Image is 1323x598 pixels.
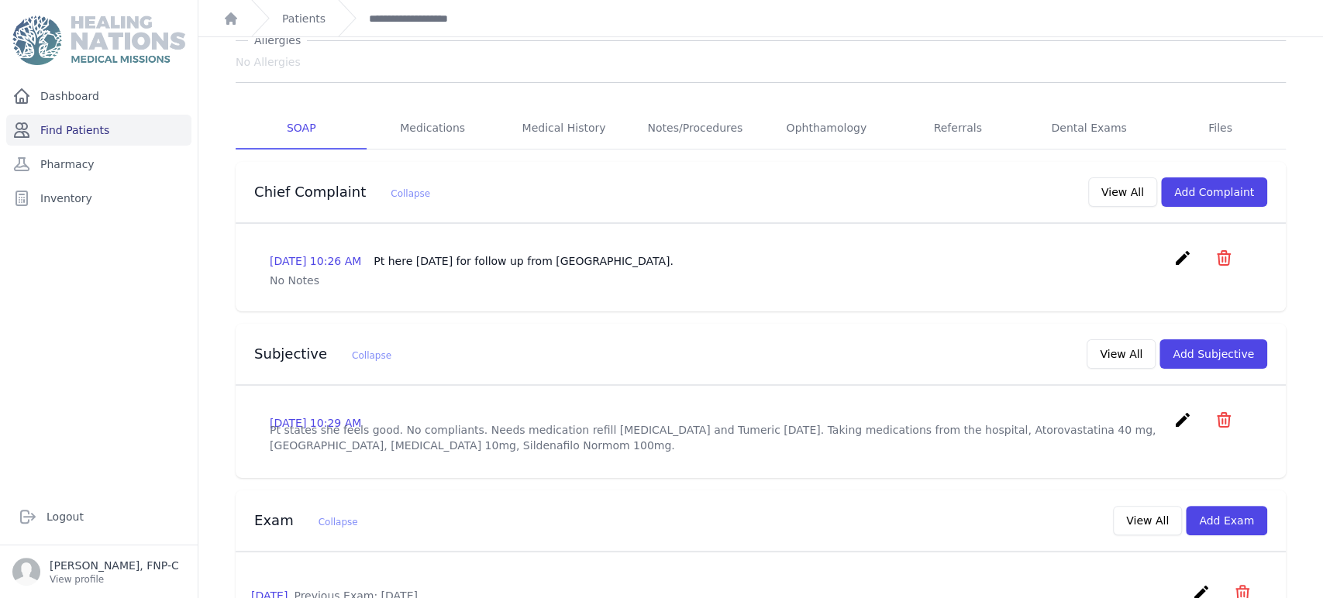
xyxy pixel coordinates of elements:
[892,108,1023,149] a: Referrals
[1173,411,1192,429] i: create
[1155,108,1286,149] a: Files
[1173,249,1192,267] i: create
[248,33,307,48] span: Allergies
[12,501,185,532] a: Logout
[254,345,391,363] h3: Subjective
[282,11,326,26] a: Patients
[270,253,674,269] p: [DATE] 10:26 AM
[270,422,1252,453] p: Pt states she feels good. No compliants. Needs medication refill [MEDICAL_DATA] and Tumeric [DATE...
[6,115,191,146] a: Find Patients
[319,517,358,528] span: Collapse
[352,350,391,361] span: Collapse
[498,108,629,149] a: Medical History
[270,415,361,431] p: [DATE] 10:29 AM
[6,81,191,112] a: Dashboard
[1023,108,1154,149] a: Dental Exams
[254,183,430,201] h3: Chief Complaint
[374,255,673,267] span: Pt here [DATE] for follow up from [GEOGRAPHIC_DATA].
[12,558,185,586] a: [PERSON_NAME], FNP-C View profile
[236,108,1286,149] nav: Tabs
[236,54,301,70] span: No Allergies
[367,108,498,149] a: Medications
[1186,506,1267,535] button: Add Exam
[270,273,1252,288] p: No Notes
[629,108,760,149] a: Notes/Procedures
[50,558,179,573] p: [PERSON_NAME], FNP-C
[6,183,191,214] a: Inventory
[1161,177,1267,207] button: Add Complaint
[1159,339,1267,369] button: Add Subjective
[1173,418,1196,432] a: create
[1173,256,1196,270] a: create
[1113,506,1182,535] button: View All
[50,573,179,586] p: View profile
[1088,177,1157,207] button: View All
[254,511,358,530] h3: Exam
[6,149,191,180] a: Pharmacy
[761,108,892,149] a: Ophthamology
[1087,339,1156,369] button: View All
[12,15,184,65] img: Medical Missions EMR
[391,188,430,199] span: Collapse
[236,108,367,149] a: SOAP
